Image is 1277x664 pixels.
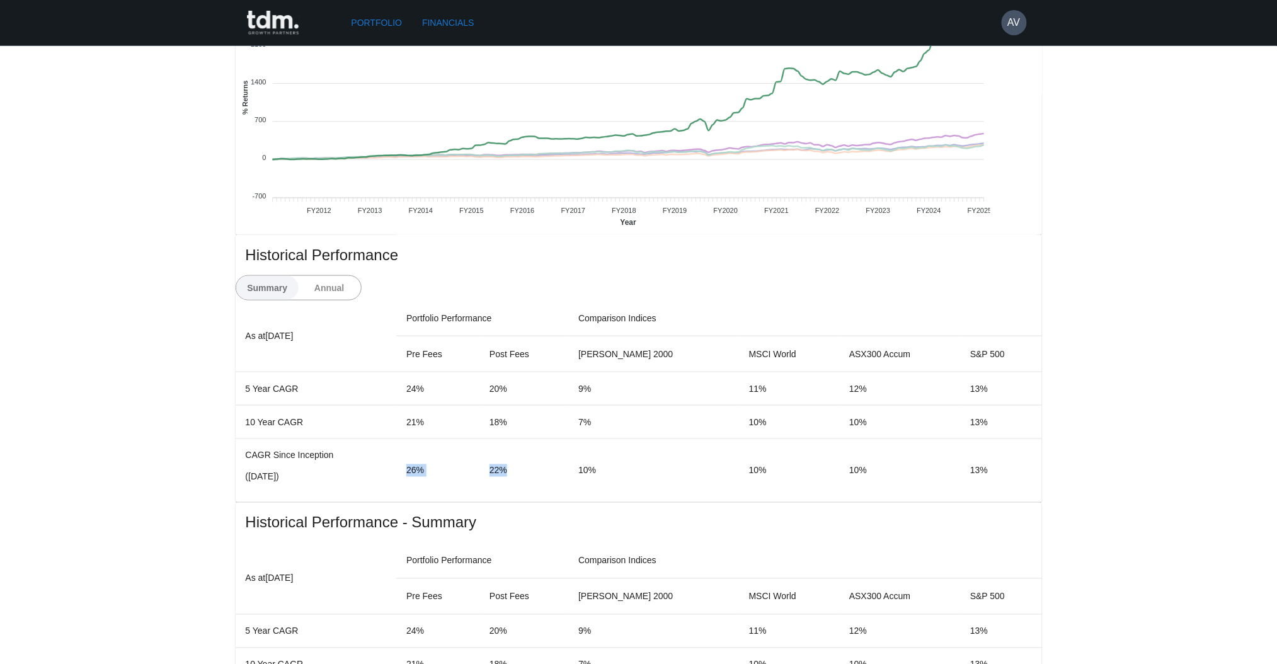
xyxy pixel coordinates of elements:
td: 9% [568,372,739,405]
td: 11% [739,372,839,405]
tspan: FY2014 [408,207,433,214]
th: ASX300 Accum [839,336,960,372]
tspan: FY2024 [917,207,941,214]
td: 13% [960,405,1041,438]
td: 10% [839,405,960,438]
tspan: FY2023 [866,207,891,214]
text: % Returns [241,81,248,115]
tspan: FY2016 [510,207,535,214]
h6: AV [1007,15,1020,30]
td: 10% [839,438,960,502]
td: 22% [479,438,568,502]
th: Pre Fees [396,578,479,614]
tspan: FY2012 [307,207,331,214]
tspan: FY2022 [815,207,840,214]
th: [PERSON_NAME] 2000 [568,578,739,614]
p: ( [DATE] ) [246,471,387,483]
span: Historical Performance [246,245,1032,265]
td: 9% [568,614,739,648]
th: S&P 500 [960,336,1041,372]
a: Financials [417,11,479,35]
tspan: FY2018 [612,207,636,214]
td: 24% [396,372,479,405]
tspan: FY2021 [764,207,789,214]
td: 12% [839,614,960,648]
button: AV [1002,10,1027,35]
td: CAGR Since Inception [236,438,397,502]
th: Portfolio Performance [396,301,568,336]
td: 21% [396,405,479,438]
td: 13% [960,372,1041,405]
tspan: FY2020 [713,207,738,214]
td: 7% [568,405,739,438]
td: 18% [479,405,568,438]
button: Annual [298,276,361,300]
tspan: 2100 [250,40,265,48]
tspan: FY2013 [357,207,382,214]
th: [PERSON_NAME] 2000 [568,336,739,372]
tspan: FY2015 [459,207,484,214]
td: 13% [960,438,1041,502]
tspan: 700 [255,116,266,123]
th: Pre Fees [396,336,479,372]
th: Portfolio Performance [396,543,568,579]
th: Comparison Indices [568,543,1041,579]
td: 24% [396,614,479,648]
th: ASX300 Accum [839,578,960,614]
td: 26% [396,438,479,502]
td: 12% [839,372,960,405]
th: Post Fees [479,336,568,372]
td: 20% [479,614,568,648]
tspan: -700 [252,192,266,200]
p: As at [DATE] [246,571,387,586]
th: MSCI World [739,578,839,614]
tspan: FY2019 [663,207,687,214]
th: Comparison Indices [568,301,1041,336]
td: 10% [739,438,839,502]
td: 20% [479,372,568,405]
tspan: FY2017 [561,207,585,214]
tspan: FY2025 [968,207,992,214]
th: MSCI World [739,336,839,372]
div: text alignment [236,275,362,301]
span: Historical Performance - Summary [246,513,1032,533]
td: 10 Year CAGR [236,405,397,438]
a: Portfolio [346,11,408,35]
p: As at [DATE] [246,328,387,343]
td: 13% [960,614,1041,648]
td: 11% [739,614,839,648]
td: 10% [739,405,839,438]
th: S&P 500 [960,578,1041,614]
tspan: 0 [262,154,266,162]
td: 10% [568,438,739,502]
th: Post Fees [479,578,568,614]
td: 5 Year CAGR [236,614,397,648]
tspan: 1400 [250,78,265,86]
text: Year [620,218,636,227]
td: 5 Year CAGR [236,372,397,405]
